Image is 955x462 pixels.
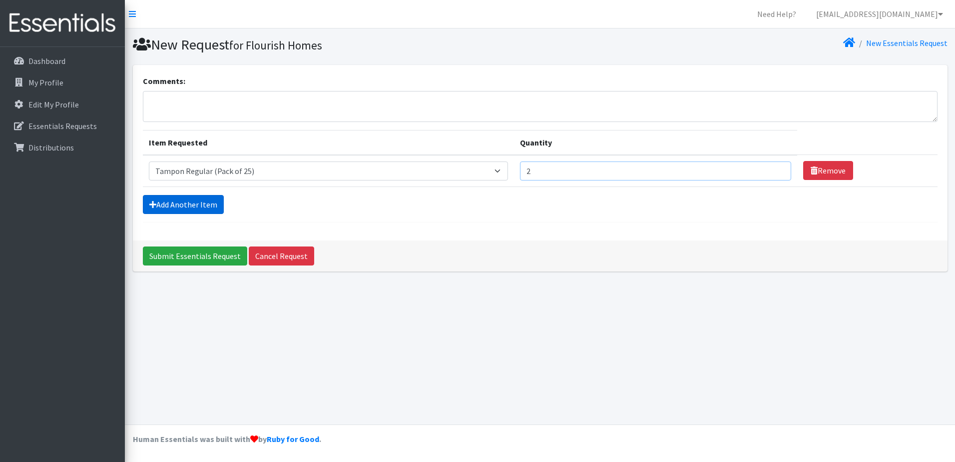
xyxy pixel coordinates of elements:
a: Cancel Request [249,246,314,265]
p: Dashboard [28,56,65,66]
th: Item Requested [143,130,514,155]
p: Edit My Profile [28,99,79,109]
a: Ruby for Good [267,434,319,444]
a: [EMAIL_ADDRESS][DOMAIN_NAME] [808,4,951,24]
p: Distributions [28,142,74,152]
a: My Profile [4,72,121,92]
p: Essentials Requests [28,121,97,131]
label: Comments: [143,75,185,87]
input: Submit Essentials Request [143,246,247,265]
img: HumanEssentials [4,6,121,40]
a: Remove [803,161,853,180]
h1: New Request [133,36,536,53]
a: Add Another Item [143,195,224,214]
a: Edit My Profile [4,94,121,114]
small: for Flourish Homes [229,38,322,52]
a: Need Help? [749,4,804,24]
a: Essentials Requests [4,116,121,136]
a: Distributions [4,137,121,157]
th: Quantity [514,130,797,155]
a: New Essentials Request [866,38,948,48]
p: My Profile [28,77,63,87]
a: Dashboard [4,51,121,71]
strong: Human Essentials was built with by . [133,434,321,444]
